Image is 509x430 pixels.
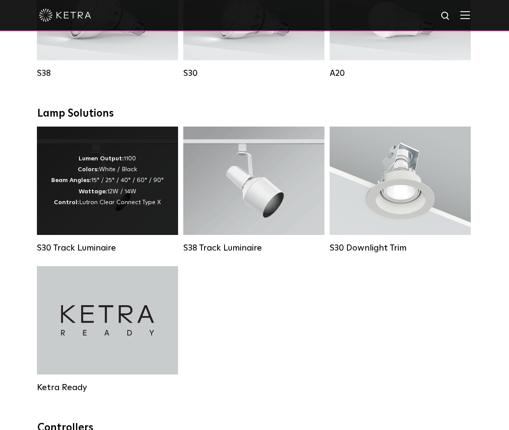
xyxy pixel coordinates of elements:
[183,127,324,253] a: S38 Track Luminaire Lumen Output:1100Colors:White / BlackBeam Angles:10° / 25° / 40° / 60°Wattage...
[183,243,324,253] div: S38 Track Luminaire
[79,189,107,195] strong: Wattage:
[39,9,91,22] img: ketra-logo-2019-white
[54,199,79,205] strong: Control:
[51,177,91,183] strong: Beam Angles:
[79,199,161,205] span: Lutron Clear Connect Type X
[37,266,178,393] a: Ketra Ready Ketra Ready
[79,156,124,162] strong: Lumen Output:
[460,11,470,19] img: Hamburger%20Nav.svg
[440,11,451,22] img: search icon
[37,107,472,120] div: Lamp Solutions
[330,68,471,78] div: A20
[183,68,324,78] div: S30
[330,243,471,253] div: S30 Downlight Trim
[37,127,178,253] a: S30 Track Luminaire Lumen Output:1100Colors:White / BlackBeam Angles:15° / 25° / 40° / 60° / 90°W...
[78,166,99,173] strong: Colors:
[37,243,178,253] div: S30 Track Luminaire
[51,153,164,208] div: 1100 White / Black 15° / 25° / 40° / 60° / 90° 12W / 14W
[330,127,471,253] a: S30 Downlight Trim S30 Downlight Trim
[37,68,178,78] div: S38
[37,382,178,393] div: Ketra Ready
